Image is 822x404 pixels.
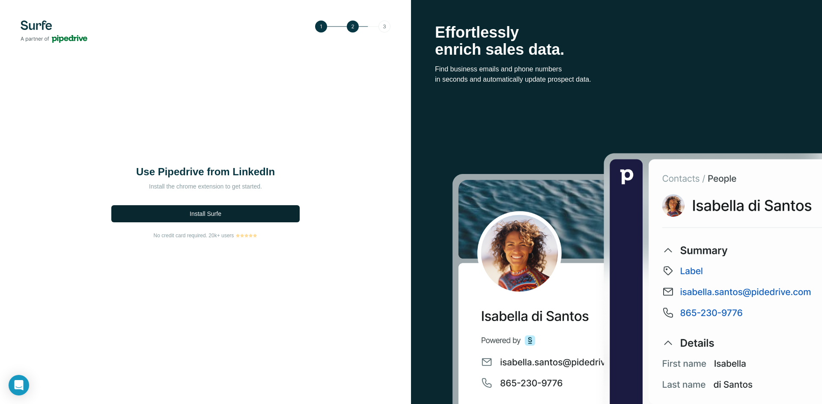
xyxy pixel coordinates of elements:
[3,12,134,78] iframe: profile
[315,21,390,32] img: Step 2
[452,152,822,404] img: Surfe Stock Photo - Selling good vibes
[435,64,798,74] p: Find business emails and phone numbers
[21,21,87,43] img: Surfe's logo
[111,205,300,222] button: Install Surfe
[435,24,798,41] p: Effortlessly
[435,41,798,58] p: enrich sales data.
[435,74,798,85] p: in seconds and automatically update prospect data.
[120,182,291,191] p: Install the chrome extension to get started.
[190,209,221,218] span: Install Surfe
[120,165,291,179] h1: Use Pipedrive from LinkedIn
[154,232,234,239] span: No credit card required. 20k+ users
[9,375,29,395] div: Open Intercom Messenger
